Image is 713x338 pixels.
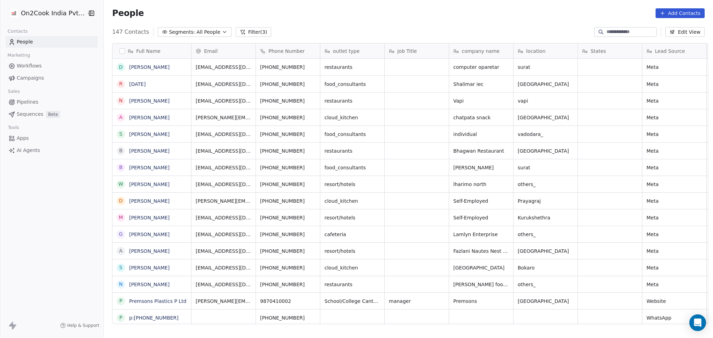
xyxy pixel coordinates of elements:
[236,27,272,37] button: Filter(3)
[453,214,509,221] span: Self-Employed
[324,64,380,71] span: restaurants
[196,298,251,305] span: [PERSON_NAME][EMAIL_ADDRESS][DOMAIN_NAME]
[129,298,186,304] a: Premsons Plastics P Ltd
[17,147,40,154] span: AI Agents
[518,264,573,271] span: Bokaro
[647,164,702,171] span: Meta
[324,181,380,188] span: resort/hotels
[514,43,578,58] div: location
[260,231,316,238] span: [PHONE_NUMBER]
[6,36,98,48] a: People
[453,164,509,171] span: [PERSON_NAME]
[136,48,160,55] span: Full Name
[196,81,251,88] span: [EMAIL_ADDRESS][DOMAIN_NAME]
[453,131,509,138] span: individual
[647,97,702,104] span: Meta
[119,281,123,288] div: N
[196,181,251,188] span: [EMAIL_ADDRESS][DOMAIN_NAME]
[5,26,31,37] span: Contacts
[453,97,509,104] span: Vapi
[129,182,170,187] a: [PERSON_NAME]
[6,96,98,108] a: Pipelines
[260,314,316,321] span: [PHONE_NUMBER]
[260,147,316,154] span: [PHONE_NUMBER]
[17,38,33,46] span: People
[518,298,573,305] span: [GEOGRAPHIC_DATA]
[112,43,191,58] div: Full Name
[196,64,251,71] span: [EMAIL_ADDRESS][DOMAIN_NAME]
[260,81,316,88] span: [PHONE_NUMBER]
[453,248,509,255] span: Fazlani Nautes Nest Wellness and Spa Resort
[324,281,380,288] span: restaurants
[129,215,170,220] a: [PERSON_NAME]
[6,145,98,156] a: AI Agents
[260,281,316,288] span: [PHONE_NUMBER]
[453,181,509,188] span: lharimo north
[204,48,218,55] span: Email
[129,315,179,321] a: p:[PHONE_NUMBER]
[129,148,170,154] a: [PERSON_NAME]
[324,114,380,121] span: cloud_kitchen
[196,231,251,238] span: [EMAIL_ADDRESS][DOMAIN_NAME]
[17,62,42,70] span: Workflows
[196,114,251,121] span: [PERSON_NAME][EMAIL_ADDRESS][DOMAIN_NAME]
[590,48,606,55] span: States
[453,64,509,71] span: computer oparetar
[119,147,123,154] div: B
[112,59,191,324] div: grid
[324,248,380,255] span: resort/hotels
[196,198,251,204] span: [PERSON_NAME][EMAIL_ADDRESS][DOMAIN_NAME]
[453,81,509,88] span: Shalimar iec
[119,247,123,255] div: A
[17,111,43,118] span: Sequences
[389,298,445,305] span: manager
[260,131,316,138] span: [PHONE_NUMBER]
[518,81,573,88] span: [GEOGRAPHIC_DATA]
[119,264,123,271] div: S
[518,64,573,71] span: surat
[129,282,170,287] a: [PERSON_NAME]
[118,180,123,188] div: w
[6,108,98,120] a: SequencesBeta
[129,265,170,271] a: [PERSON_NAME]
[324,131,380,138] span: food_consultants
[196,214,251,221] span: [EMAIL_ADDRESS][DOMAIN_NAME]
[518,248,573,255] span: [GEOGRAPHIC_DATA]
[518,114,573,121] span: [GEOGRAPHIC_DATA]
[453,231,509,238] span: Lamlyn Enterprise
[324,231,380,238] span: cafeteria
[129,232,170,237] a: [PERSON_NAME]
[8,7,82,19] button: On2Cook India Pvt. Ltd.
[647,81,702,88] span: Meta
[119,297,122,305] div: P
[10,9,18,17] img: on2cook%20logo-04%20copy.jpg
[119,130,123,138] div: S
[112,8,144,18] span: People
[21,9,85,18] span: On2Cook India Pvt. Ltd.
[655,48,685,55] span: Lead Source
[320,43,384,58] div: outlet type
[268,48,305,55] span: Phone Number
[17,74,44,82] span: Campaigns
[119,114,123,121] div: A
[260,114,316,121] span: [PHONE_NUMBER]
[647,114,702,121] span: Meta
[5,50,33,61] span: Marketing
[129,81,146,87] a: [DATE]
[196,164,251,171] span: [EMAIL_ADDRESS][DOMAIN_NAME]
[647,147,702,154] span: Meta
[518,147,573,154] span: [GEOGRAPHIC_DATA]
[647,248,702,255] span: Meta
[67,323,99,328] span: Help & Support
[260,298,316,305] span: 9870410002
[129,165,170,170] a: [PERSON_NAME]
[260,264,316,271] span: [PHONE_NUMBER]
[119,231,123,238] div: G
[518,214,573,221] span: Kurukshethra
[260,214,316,221] span: [PHONE_NUMBER]
[5,122,22,133] span: Tools
[129,131,170,137] a: [PERSON_NAME]
[647,298,702,305] span: Website
[578,43,642,58] div: States
[324,147,380,154] span: restaurants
